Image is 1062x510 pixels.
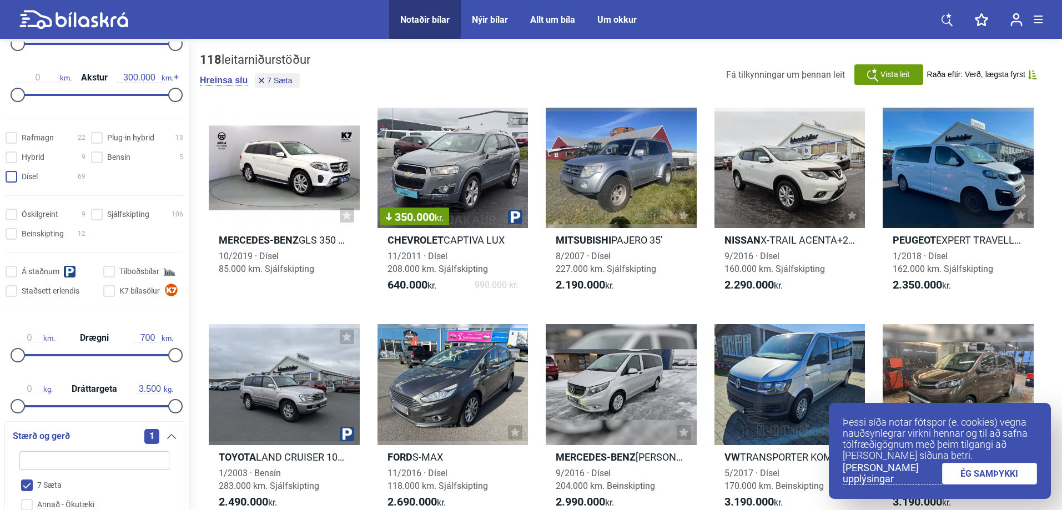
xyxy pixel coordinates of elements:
span: 8/2007 · Dísel 227.000 km. Sjálfskipting [556,251,656,274]
span: kg. [16,384,53,394]
a: [PERSON_NAME] upplýsingar [843,462,942,485]
span: Vista leit [880,69,910,80]
h2: GLS 350 D 4MATIC [209,234,360,246]
b: 640.000 [387,278,427,291]
button: 7 Sæta [255,73,300,88]
span: 5/2017 · Dísel 170.000 km. Beinskipting [724,468,824,491]
a: Nýir bílar [472,14,508,25]
span: Hybrid [22,152,44,163]
span: 7 Sæta [267,77,292,84]
h2: X-TRAIL ACENTA+2 2WD [714,234,865,246]
div: leitarniðurstöður [200,53,310,67]
b: 3.190.000 [893,495,942,508]
span: kr. [893,279,951,292]
b: Ford [387,451,412,463]
span: kr. [556,496,614,509]
b: Chevrolet [387,234,444,246]
span: Plug-in hybrid [107,132,154,144]
span: Fá tilkynningar um þennan leit [726,69,845,80]
b: Mercedes-Benz [219,234,299,246]
span: Akstur [78,73,110,82]
h2: LAND CRUISER 100 VX V8 [209,451,360,463]
span: Raða eftir: Verð, lægsta fyrst [927,70,1025,79]
span: Tilboðsbílar [119,266,159,277]
span: kr. [556,279,614,292]
a: Allt um bíla [530,14,575,25]
b: 3.190.000 [724,495,774,508]
span: Bensín [107,152,130,163]
span: 22 [78,132,85,144]
span: 11/2011 · Dísel 208.000 km. Sjálfskipting [387,251,488,274]
b: Toyota [219,451,256,463]
span: 10/2019 · Dísel 85.000 km. Sjálfskipting [219,251,314,274]
span: kr. [387,496,446,509]
span: 5 [179,152,183,163]
h2: CAPTIVA LUX [378,234,529,246]
a: ÉG SAMÞYKKI [942,463,1038,484]
span: Á staðnum [22,266,59,277]
h2: TRANSPORTER KOMBI [714,451,865,463]
span: Sjálfskipting [107,209,149,220]
a: NissanX-TRAIL ACENTA+2 2WD9/2016 · Dísel160.000 km. Sjálfskipting2.290.000kr. [714,108,865,302]
a: Um okkur [597,14,637,25]
b: 2.190.000 [556,278,605,291]
a: Mercedes-BenzGLS 350 D 4MATIC10/2019 · Dísel85.000 km. Sjálfskipting [209,108,360,302]
span: 350.000 [386,211,444,223]
span: Rafmagn [22,132,54,144]
span: Dráttargeta [69,385,120,393]
span: Drægni [77,334,112,342]
b: 2.490.000 [219,495,268,508]
span: 9/2016 · Dísel 204.000 km. Beinskipting [556,468,655,491]
button: Hreinsa síu [200,75,248,86]
span: km. [16,73,72,83]
span: kr. [724,279,783,292]
b: Peugeot [893,234,936,246]
span: 11/2016 · Dísel 118.000 km. Sjálfskipting [387,468,488,491]
b: Mercedes-Benz [556,451,636,463]
span: kg. [136,384,173,394]
span: 1/2018 · Dísel 162.000 km. Sjálfskipting [893,251,993,274]
span: 9 [82,209,85,220]
b: 118 [200,53,222,67]
span: 106 [172,209,183,220]
img: parking.png [340,427,354,441]
span: Dísel [22,171,38,183]
span: 990.000 kr. [475,279,518,292]
b: Nissan [724,234,761,246]
a: 350.000kr.ChevroletCAPTIVA LUX11/2011 · Dísel208.000 km. Sjálfskipting640.000kr.990.000 kr. [378,108,529,302]
span: Staðsett erlendis [22,285,79,297]
span: kr. [435,213,444,223]
span: 13 [175,132,183,144]
span: Stærð og gerð [13,428,70,444]
img: user-login.svg [1010,13,1023,27]
img: parking.png [508,210,522,224]
a: PeugeotEXPERT TRAVELLER1/2018 · Dísel162.000 km. Sjálfskipting2.350.000kr. [883,108,1034,302]
b: 2.290.000 [724,278,774,291]
span: 9/2016 · Dísel 160.000 km. Sjálfskipting [724,251,825,274]
span: km. [16,333,55,343]
h2: PAJERO 35' [546,234,697,246]
span: Óskilgreint [22,209,58,220]
span: kr. [387,279,436,292]
h2: S-MAX [378,451,529,463]
span: kr. [893,496,951,509]
b: 2.690.000 [387,495,437,508]
h2: EXPERT TRAVELLER [883,234,1034,246]
b: 2.990.000 [556,495,605,508]
b: VW [724,451,740,463]
span: 1 [144,429,159,444]
button: Raða eftir: Verð, lægsta fyrst [927,70,1037,79]
span: K7 bílasölur [119,285,160,297]
p: Þessi síða notar fótspor (e. cookies) vegna nauðsynlegrar virkni hennar og til að safna tölfræðig... [843,417,1037,461]
span: kr. [219,496,277,509]
span: 9 [82,152,85,163]
span: 69 [78,171,85,183]
h2: [PERSON_NAME] [546,451,697,463]
span: km. [117,73,173,83]
a: Notaðir bílar [400,14,450,25]
span: 1/2003 · Bensín 283.000 km. Sjálfskipting [219,468,319,491]
b: 2.350.000 [893,278,942,291]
